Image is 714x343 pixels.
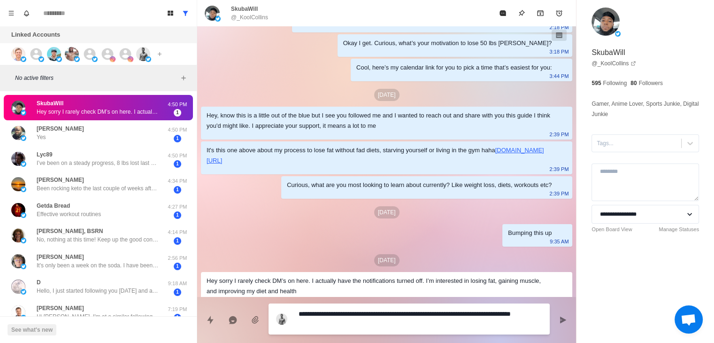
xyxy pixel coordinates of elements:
[11,203,25,217] img: picture
[178,6,193,21] button: Show all conversations
[166,126,189,134] p: 4:50 PM
[37,125,84,133] p: [PERSON_NAME]
[174,288,181,296] span: 1
[11,177,25,191] img: picture
[11,228,25,242] img: picture
[11,47,25,61] img: picture
[174,237,181,245] span: 1
[21,161,26,167] img: picture
[163,6,178,21] button: Board View
[37,184,159,193] p: Been rocking keto the last couple of weeks after major dietary backslide and finally feeling that...
[174,186,181,194] span: 1
[37,287,159,295] p: Hello, I just started following you [DATE] and am enjoying your content. A woman's body is extrem...
[591,226,632,234] a: Open Board View
[591,99,699,119] p: Gamer, Anime Lover, Sports Junkie, Digital Junkie
[201,311,220,329] button: Quick replies
[166,177,189,185] p: 4:34 PM
[356,62,552,73] div: Cool, here’s my calendar link for you to pick a time that’s easiest for you:
[37,278,41,287] p: D
[374,254,399,266] p: [DATE]
[8,324,56,335] button: See what's new
[207,110,552,131] div: Hey, know this is a little out of the blue but I see you followed me and I wanted to reach out an...
[174,135,181,142] span: 1
[21,212,26,218] img: picture
[549,71,568,81] p: 3:44 PM
[21,289,26,295] img: picture
[553,311,572,329] button: Send message
[174,314,181,321] span: 1
[174,263,181,270] span: 1
[215,16,221,22] img: picture
[374,206,399,218] p: [DATE]
[512,4,531,23] button: Pin
[37,210,101,218] p: Effective workout routines
[21,135,26,141] img: picture
[37,261,159,270] p: It's only been a week on the soda. I have been walking for a few weeks now. I had [MEDICAL_DATA] ...
[287,180,552,190] div: Curious, what are you most looking to learn about currently? Like weight loss, diets, workouts etc?
[550,236,568,247] p: 9:35 AM
[591,8,620,36] img: picture
[207,145,552,166] div: It's this one above about my process to lose fat without fad diets, starving yourself or living i...
[37,227,103,235] p: [PERSON_NAME], BSRN
[37,304,84,312] p: [PERSON_NAME]
[4,6,19,21] button: Menu
[21,238,26,243] img: picture
[37,312,159,321] p: Hi [PERSON_NAME]. I'm at a similar following now. Would love to collab somehow.
[659,226,699,234] a: Manage Statuses
[246,311,265,329] button: Add media
[21,315,26,320] img: picture
[591,79,601,87] p: 595
[37,108,159,116] p: Hey sorry I rarely check DM’s on here. I actually have the notifications turned off. I’m interest...
[11,101,25,115] img: picture
[231,13,268,22] p: @_KoolCollins
[675,305,703,334] a: Open chat
[166,280,189,288] p: 9:18 AM
[549,22,568,32] p: 2:18 PM
[37,159,159,167] p: I’ve been on a steady progress, 8 lbs lost last month, I would like to lose more next month but I...
[276,313,287,325] img: picture
[550,4,568,23] button: Add reminder
[37,202,70,210] p: Getda Bread
[207,276,552,296] div: Hey sorry I rarely check DM’s on here. I actually have the notifications turned off. I’m interest...
[166,228,189,236] p: 4:14 PM
[38,56,44,62] img: picture
[136,47,150,61] img: picture
[37,235,159,244] p: No, nothing at this time! Keep up the good content!
[223,311,242,329] button: Reply with AI
[174,160,181,168] span: 1
[166,254,189,262] p: 2:56 PM
[549,164,568,174] p: 2:39 PM
[128,56,133,62] img: picture
[21,187,26,192] img: picture
[603,79,627,87] p: Following
[493,4,512,23] button: Mark as read
[21,56,26,62] img: picture
[37,176,84,184] p: [PERSON_NAME]
[146,56,151,62] img: picture
[630,79,637,87] p: 80
[231,5,258,13] p: SkubaWill
[15,74,178,82] p: No active filters
[178,72,189,84] button: Add filters
[11,305,25,320] img: picture
[166,101,189,109] p: 4:50 PM
[154,48,165,60] button: Add account
[166,152,189,160] p: 4:50 PM
[56,56,62,62] img: picture
[174,109,181,117] span: 1
[37,150,53,159] p: Lyc89
[74,56,80,62] img: picture
[591,59,636,68] a: @_KoolCollins
[11,152,25,166] img: picture
[11,254,25,268] img: picture
[591,47,625,58] p: SkubaWill
[21,110,26,116] img: picture
[549,295,568,305] p: 4:50 PM
[11,30,60,39] p: Linked Accounts
[549,188,568,199] p: 2:39 PM
[110,56,115,62] img: picture
[47,47,61,61] img: picture
[166,305,189,313] p: 7:19 PM
[65,47,79,61] img: picture
[343,38,552,48] div: Okay I get. Curious, what’s your motivation to lose 50 lbs [PERSON_NAME]?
